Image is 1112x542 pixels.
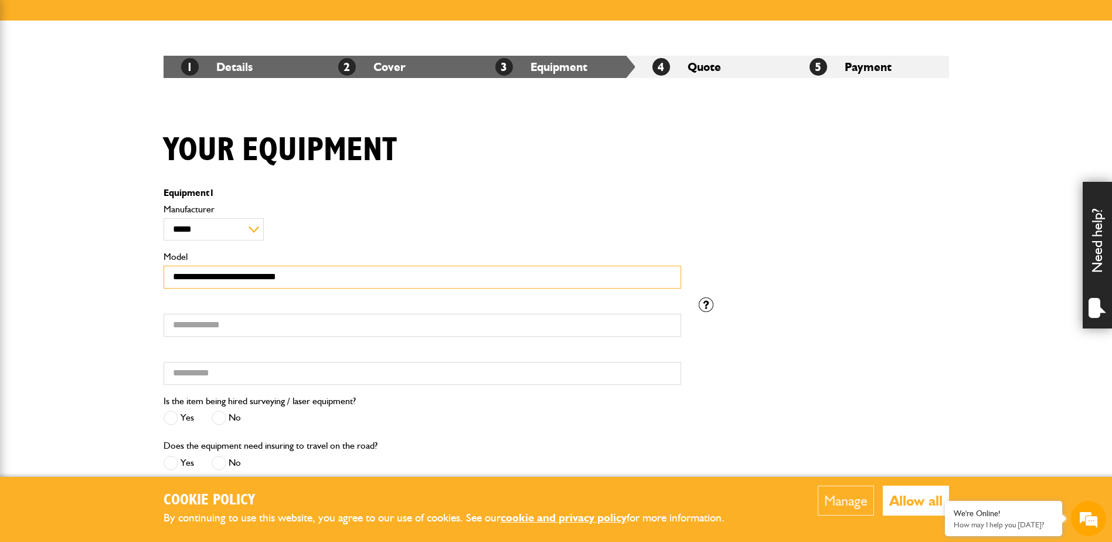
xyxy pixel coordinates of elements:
[164,205,681,214] label: Manufacturer
[338,58,356,76] span: 2
[212,411,241,425] label: No
[164,456,194,470] label: Yes
[883,486,949,516] button: Allow all
[15,109,214,134] input: Enter your last name
[478,56,635,78] li: Equipment
[338,60,406,74] a: 2Cover
[61,66,197,81] div: Chat with us now
[954,509,1053,519] div: We're Online!
[635,56,792,78] li: Quote
[181,60,253,74] a: 1Details
[181,58,199,76] span: 1
[20,65,49,82] img: d_20077148190_company_1631870298795_20077148190
[164,492,744,510] h2: Cookie Policy
[164,252,681,262] label: Model
[15,178,214,204] input: Enter your phone number
[495,58,513,76] span: 3
[818,486,874,516] button: Manage
[164,188,681,198] p: Equipment
[792,56,949,78] li: Payment
[164,397,356,406] label: Is the item being hired surveying / laser equipment?
[192,6,220,34] div: Minimize live chat window
[15,212,214,351] textarea: Type your message and hit 'Enter'
[652,58,670,76] span: 4
[164,509,744,527] p: By continuing to use this website, you agree to our use of cookies. See our for more information.
[209,187,215,198] span: 1
[15,143,214,169] input: Enter your email address
[164,441,378,450] label: Does the equipment need insuring to travel on the road?
[212,456,241,470] label: No
[501,511,627,524] a: cookie and privacy policy
[1083,182,1112,328] div: Need help?
[159,361,213,377] em: Start Chat
[810,58,827,76] span: 5
[954,520,1053,529] p: How may I help you today?
[164,131,397,170] h1: Your equipment
[164,411,194,425] label: Yes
